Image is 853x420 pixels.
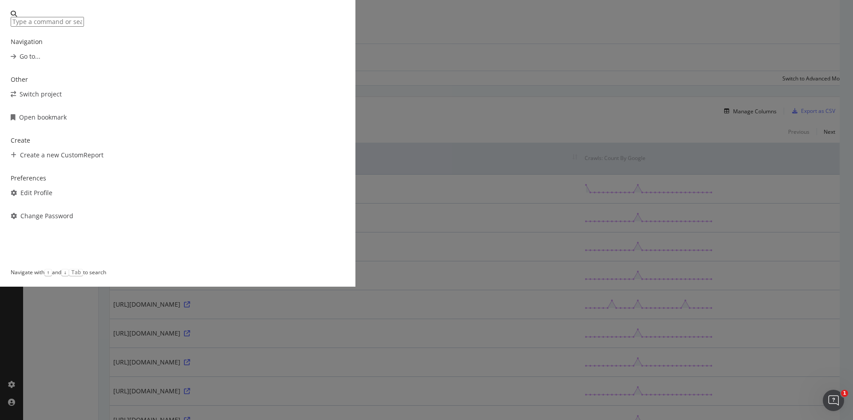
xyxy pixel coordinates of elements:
[11,17,84,27] input: Type a command or search…
[11,75,345,84] div: Other
[20,188,52,197] div: Edit Profile
[19,113,67,122] div: Open bookmark
[11,268,69,276] div: Navigate with and
[11,174,345,183] div: Preferences
[20,52,40,61] div: Go to...
[823,390,844,411] iframe: Intercom live chat
[20,90,62,99] div: Switch project
[69,269,83,276] kbd: Tab
[69,268,106,276] div: to search
[11,37,345,46] div: Navigation
[61,269,69,276] kbd: ↓
[20,212,73,220] div: Change Password
[11,136,345,145] div: Create
[44,269,52,276] kbd: ↑
[841,390,848,397] span: 1
[20,151,104,160] div: Create a new CustomReport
